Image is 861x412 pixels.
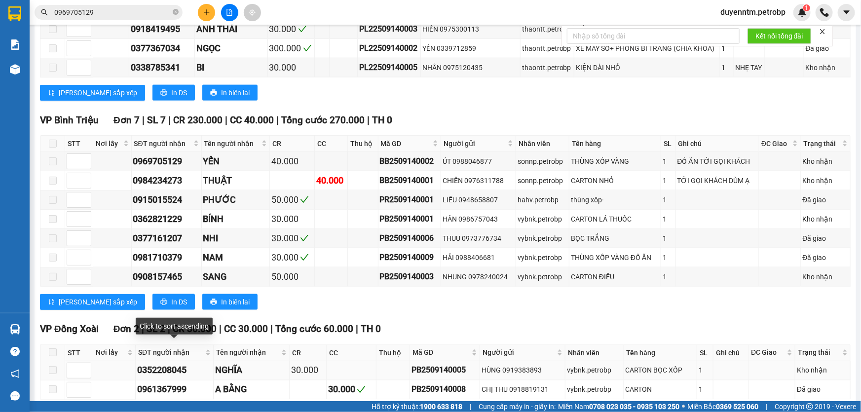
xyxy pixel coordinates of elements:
[196,22,266,36] div: ANH THÁI
[625,384,695,395] div: CARTON
[443,156,514,167] div: ÚT 0988046877
[381,138,431,149] span: Mã GD
[290,345,327,361] th: CR
[10,347,20,356] span: question-circle
[797,384,849,395] div: Đã giao
[65,136,93,152] th: STT
[202,294,258,310] button: printerIn biên lai
[663,271,674,282] div: 1
[412,347,470,358] span: Mã GD
[761,138,790,149] span: ĐC Giao
[316,174,346,187] div: 40.000
[131,61,193,75] div: 0338785341
[766,401,767,412] span: |
[171,297,187,307] span: In DS
[378,152,442,171] td: BB2509140002
[195,39,268,58] td: NGỌC
[589,403,679,411] strong: 0708 023 035 - 0935 103 250
[271,212,313,226] div: 30.000
[359,61,419,74] div: PL22509140005
[152,85,195,101] button: printerIn DS
[281,114,365,126] span: Tổng cước 270.000
[202,248,270,267] td: NAM
[160,299,167,306] span: printer
[802,194,848,205] div: Đã giao
[215,364,288,377] div: NGHĨA
[697,345,713,361] th: SL
[359,42,419,54] div: PL22509140002
[40,294,145,310] button: sort-ascending[PERSON_NAME] sắp xếp
[571,156,659,167] div: THÙNG XỐP VÀNG
[803,4,810,11] sup: 1
[410,361,480,380] td: PB2509140005
[270,136,315,152] th: CR
[712,6,793,18] span: duyenntm.petrobp
[420,403,462,411] strong: 1900 633 818
[755,31,803,41] span: Kết nối tổng đài
[10,64,20,75] img: warehouse-icon
[224,324,268,335] span: CC 30.000
[378,248,442,267] td: PB2509140009
[482,384,563,395] div: CHỊ THU 0918819131
[663,233,674,244] div: 1
[676,136,759,152] th: Ghi chú
[378,229,442,248] td: PB2509140006
[171,87,187,98] span: In DS
[136,318,213,335] div: Click to sort ascending
[216,347,279,358] span: Tên người nhận
[422,43,519,54] div: YẾN 0339712859
[303,44,312,53] span: check
[54,7,171,18] input: Tìm tên, số ĐT hoặc mã đơn
[196,41,266,55] div: NGỌC
[129,58,195,77] td: 0338785341
[699,365,711,376] div: 1
[203,212,268,226] div: BÍNH
[798,8,807,17] img: icon-new-feature
[173,9,179,15] span: close-circle
[663,194,674,205] div: 1
[10,369,20,378] span: notification
[214,361,290,380] td: NGHĨA
[195,20,268,39] td: ANH THÁI
[565,345,624,361] th: Nhân viên
[842,8,851,17] span: caret-down
[482,365,563,376] div: HÙNG 0919383893
[443,252,514,263] div: HẢI 0988406681
[443,175,514,186] div: CHIẾN 0976311788
[300,234,309,243] span: check
[202,190,270,210] td: PHƯỚC
[133,174,200,187] div: 0984234273
[663,175,674,186] div: 1
[571,175,659,186] div: CARTON NHỎ
[576,62,718,73] div: KIỆN DÀI NHỎ
[443,233,514,244] div: THUU 0973776734
[735,62,762,73] div: NHẸ TAY
[820,8,829,17] img: phone-icon
[10,39,20,50] img: solution-icon
[567,28,740,44] input: Nhập số tổng đài
[203,174,268,187] div: THUẬT
[567,384,622,395] div: vybnk.petrobp
[198,4,215,21] button: plus
[221,87,250,98] span: In biên lai
[134,138,191,149] span: SĐT người nhận
[567,365,622,376] div: vybnk.petrobp
[48,299,55,306] span: sort-ascending
[96,347,125,358] span: Nơi lấy
[479,401,556,412] span: Cung cấp máy in - giấy in:
[131,41,193,55] div: 0377367034
[215,383,288,397] div: A BẰNG
[203,231,268,245] div: NHI
[132,267,202,287] td: 0908157465
[378,171,442,190] td: BB2509140001
[410,380,480,400] td: PB2509140008
[518,194,567,205] div: hahv.petrobp
[8,6,21,21] img: logo-vxr
[138,347,203,358] span: SĐT người nhận
[443,271,514,282] div: NHUNG 0978240024
[367,114,370,126] span: |
[412,364,478,376] div: PB2509140005
[358,58,421,77] td: PL22509140005
[133,251,200,264] div: 0981710379
[10,391,20,401] span: message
